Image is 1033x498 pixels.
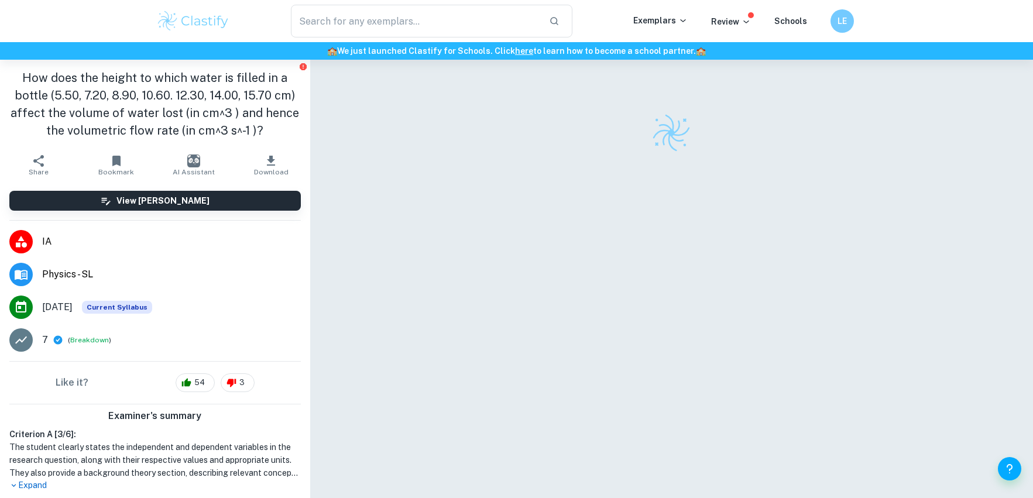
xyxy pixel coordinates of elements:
button: Bookmark [77,149,155,181]
span: AI Assistant [173,168,215,176]
h6: View [PERSON_NAME] [116,194,210,207]
p: Exemplars [633,14,688,27]
span: 3 [233,377,251,389]
button: Report issue [299,62,308,71]
button: LE [830,9,854,33]
a: here [515,46,533,56]
h6: Like it? [56,376,88,390]
img: Clastify logo [651,112,692,153]
h1: The student clearly states the independent and dependent variables in the research question, alon... [9,441,301,479]
span: IA [42,235,301,249]
button: View [PERSON_NAME] [9,191,301,211]
h1: How does the height to which water is filled in a bottle (5.50, 7.20, 8.90, 10.60. 12.30, 14.00, ... [9,69,301,139]
span: Physics - SL [42,267,301,281]
p: Expand [9,479,301,492]
a: Schools [774,16,807,26]
button: Download [232,149,310,181]
span: [DATE] [42,300,73,314]
span: 🏫 [696,46,706,56]
div: 54 [176,373,215,392]
h6: Examiner's summary [5,409,306,423]
div: 3 [221,373,255,392]
input: Search for any exemplars... [291,5,540,37]
div: This exemplar is based on the current syllabus. Feel free to refer to it for inspiration/ideas wh... [82,301,152,314]
img: Clastify logo [156,9,231,33]
h6: We just launched Clastify for Schools. Click to learn how to become a school partner. [2,44,1031,57]
span: Bookmark [98,168,134,176]
p: Review [711,15,751,28]
span: Download [254,168,289,176]
span: Share [29,168,49,176]
button: Help and Feedback [998,457,1021,480]
img: AI Assistant [187,154,200,167]
span: 🏫 [327,46,337,56]
button: Breakdown [70,335,109,345]
span: 54 [188,377,211,389]
button: AI Assistant [155,149,232,181]
h6: Criterion A [ 3 / 6 ]: [9,428,301,441]
h6: LE [835,15,849,28]
p: 7 [42,333,48,347]
span: Current Syllabus [82,301,152,314]
span: ( ) [68,335,111,346]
